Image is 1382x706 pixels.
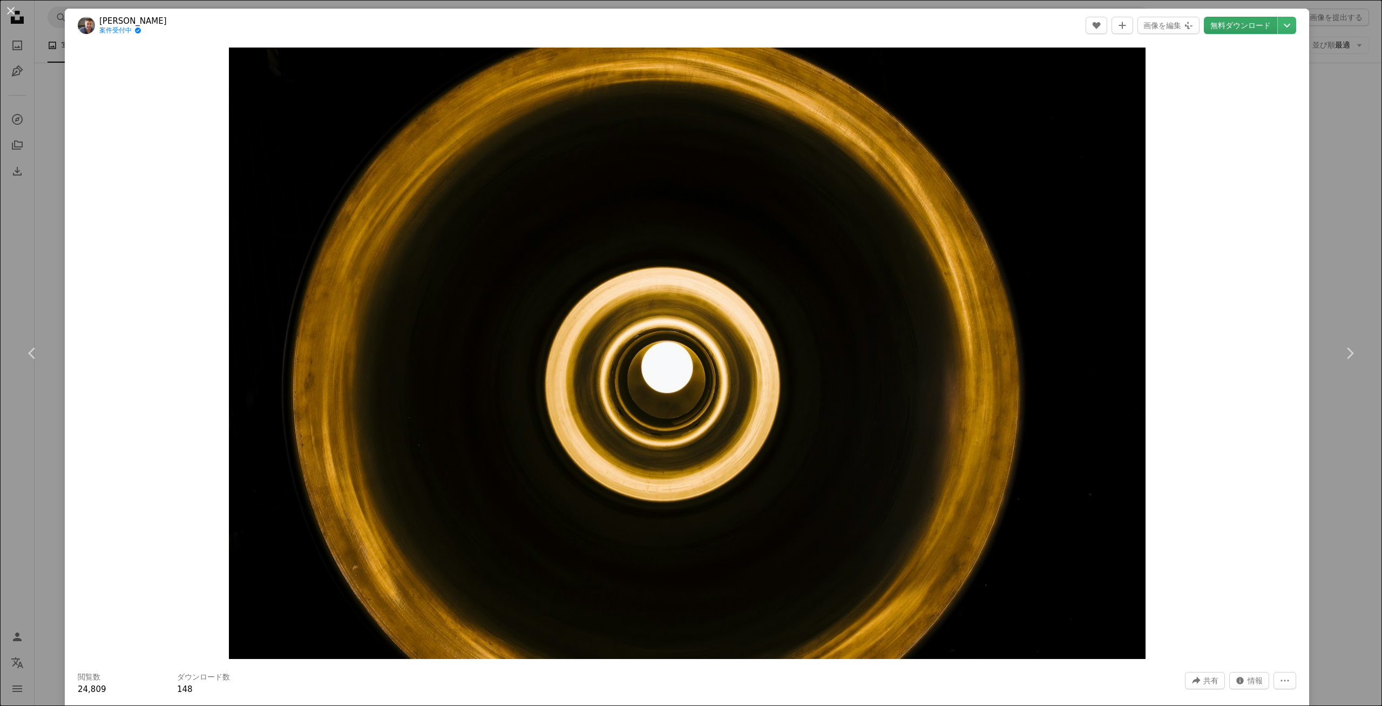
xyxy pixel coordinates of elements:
[1185,672,1225,689] button: このビジュアルを共有する
[229,48,1146,659] img: 黄色い物体の白黒写真
[177,684,193,694] span: 148
[177,672,230,683] h3: ダウンロード数
[1112,17,1133,34] button: コレクションに追加する
[1273,672,1296,689] button: その他のアクション
[229,48,1146,659] button: この画像でズームインする
[1203,673,1218,689] span: 共有
[78,17,95,34] img: Eric Prouzetのプロフィールを見る
[78,684,106,694] span: 24,809
[99,16,167,26] a: [PERSON_NAME]
[1317,301,1382,405] a: 次へ
[1086,17,1107,34] button: いいね！
[1204,17,1277,34] a: 無料ダウンロード
[1248,673,1263,689] span: 情報
[78,672,100,683] h3: 閲覧数
[1278,17,1296,34] button: ダウンロードサイズを選択してください
[1229,672,1269,689] button: この画像に関する統計
[1137,17,1200,34] button: 画像を編集
[99,26,167,35] a: 案件受付中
